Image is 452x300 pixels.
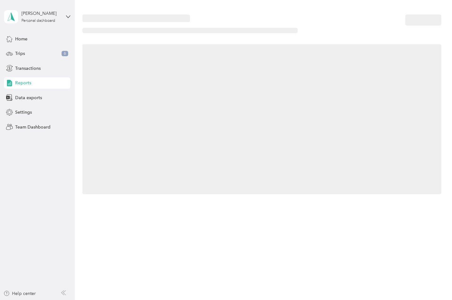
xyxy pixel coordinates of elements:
span: Data exports [15,94,42,101]
div: Personal dashboard [21,19,55,23]
button: Help center [3,290,36,297]
div: [PERSON_NAME] [21,10,61,17]
span: Home [15,36,27,42]
span: Transactions [15,65,41,72]
span: Reports [15,80,31,86]
iframe: Everlance-gr Chat Button Frame [417,265,452,300]
span: Trips [15,50,25,57]
span: Team Dashboard [15,124,51,130]
span: 6 [62,51,68,57]
span: Settings [15,109,32,116]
